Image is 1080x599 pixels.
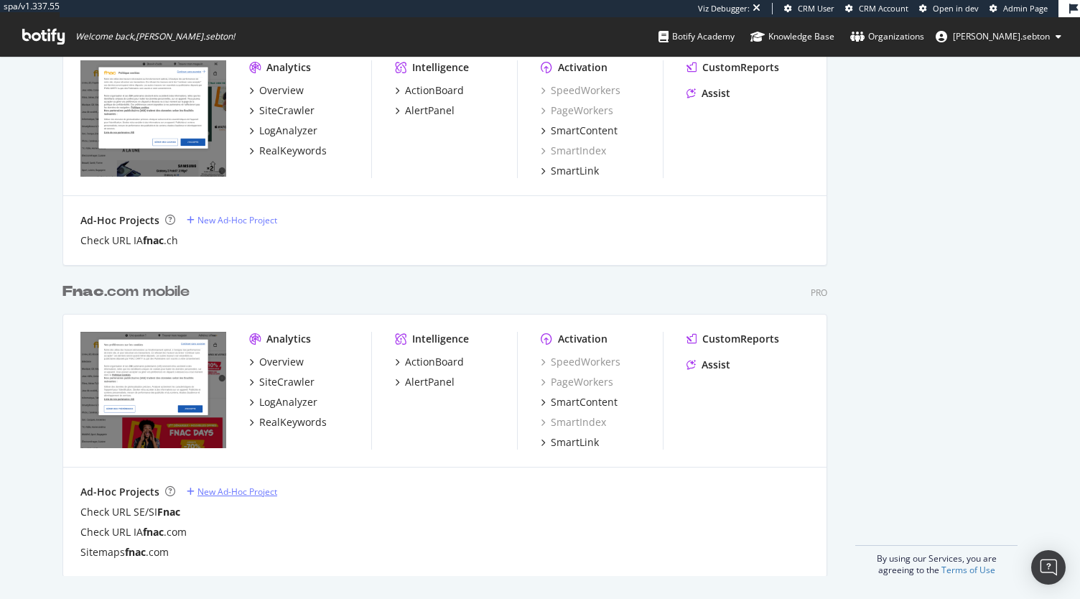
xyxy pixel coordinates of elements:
[784,3,834,14] a: CRM User
[197,214,277,226] div: New Ad-Hoc Project
[266,60,311,75] div: Analytics
[919,3,979,14] a: Open in dev
[412,60,469,75] div: Intelligence
[845,3,908,14] a: CRM Account
[953,30,1050,42] span: anne.sebton
[798,3,834,14] span: CRM User
[62,282,195,302] a: Fnac.com mobile
[541,144,606,158] a: SmartIndex
[395,83,464,98] a: ActionBoard
[541,415,606,429] a: SmartIndex
[750,29,834,44] div: Knowledge Base
[187,486,277,498] a: New Ad-Hoc Project
[405,355,464,369] div: ActionBoard
[62,284,104,299] b: Fnac
[266,332,311,346] div: Analytics
[249,415,327,429] a: RealKeywords
[924,25,1073,48] button: [PERSON_NAME].sebton
[249,355,304,369] a: Overview
[658,29,735,44] div: Botify Academy
[80,525,187,539] div: Check URL IA .com
[551,124,618,138] div: SmartContent
[125,545,146,559] b: fnac
[143,233,164,247] b: fnac
[990,3,1048,14] a: Admin Page
[551,164,599,178] div: SmartLink
[259,375,315,389] div: SiteCrawler
[541,164,599,178] a: SmartLink
[541,395,618,409] a: SmartContent
[80,525,187,539] a: Check URL IAfnac.com
[249,375,315,389] a: SiteCrawler
[686,60,779,75] a: CustomReports
[859,3,908,14] span: CRM Account
[658,17,735,56] a: Botify Academy
[558,332,607,346] div: Activation
[551,435,599,450] div: SmartLink
[80,213,159,228] div: Ad-Hoc Projects
[80,60,226,177] img: www.fnac.ch
[259,415,327,429] div: RealKeywords
[197,486,277,498] div: New Ad-Hoc Project
[80,505,180,519] a: Check URL SE/SIFnac
[405,375,455,389] div: AlertPanel
[541,435,599,450] a: SmartLink
[412,332,469,346] div: Intelligence
[850,17,924,56] a: Organizations
[143,525,164,539] b: fnac
[80,485,159,499] div: Ad-Hoc Projects
[395,103,455,118] a: AlertPanel
[249,124,317,138] a: LogAnalyzer
[405,103,455,118] div: AlertPanel
[686,86,730,101] a: Assist
[80,545,169,559] div: Sitemaps .com
[1003,3,1048,14] span: Admin Page
[541,375,613,389] a: PageWorkers
[249,395,317,409] a: LogAnalyzer
[75,31,235,42] span: Welcome back, [PERSON_NAME].sebton !
[259,144,327,158] div: RealKeywords
[558,60,607,75] div: Activation
[405,83,464,98] div: ActionBoard
[941,564,995,576] a: Terms of Use
[80,545,169,559] a: Sitemapsfnac.com
[157,505,180,519] b: Fnac
[702,60,779,75] div: CustomReports
[187,214,277,226] a: New Ad-Hoc Project
[62,282,190,302] div: .com mobile
[551,395,618,409] div: SmartContent
[80,233,178,248] div: Check URL IA .ch
[686,332,779,346] a: CustomReports
[249,144,327,158] a: RealKeywords
[541,355,620,369] a: SpeedWorkers
[702,86,730,101] div: Assist
[259,83,304,98] div: Overview
[249,83,304,98] a: Overview
[698,3,750,14] div: Viz Debugger:
[541,83,620,98] a: SpeedWorkers
[259,395,317,409] div: LogAnalyzer
[541,103,613,118] a: PageWorkers
[395,355,464,369] a: ActionBoard
[855,545,1018,576] div: By using our Services, you are agreeing to the
[80,332,226,448] img: www.fnac.com/
[80,505,180,519] div: Check URL SE/SI
[259,355,304,369] div: Overview
[702,358,730,372] div: Assist
[750,17,834,56] a: Knowledge Base
[811,287,827,299] div: Pro
[395,375,455,389] a: AlertPanel
[80,233,178,248] a: Check URL IAfnac.ch
[933,3,979,14] span: Open in dev
[702,332,779,346] div: CustomReports
[1031,550,1066,585] div: Open Intercom Messenger
[850,29,924,44] div: Organizations
[541,124,618,138] a: SmartContent
[249,103,315,118] a: SiteCrawler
